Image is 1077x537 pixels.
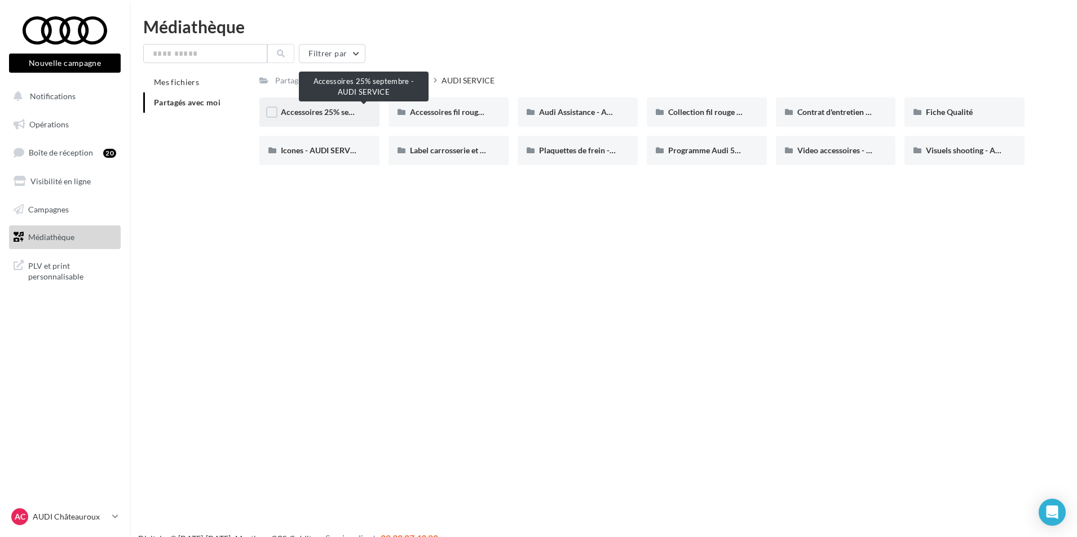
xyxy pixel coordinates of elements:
span: Partagés avec moi [154,97,220,107]
span: Opérations [29,119,69,129]
span: Médiathèque [28,232,74,242]
span: Programme Audi 5+ - Segments 2&3 - AUDI SERVICE [668,145,854,155]
span: Notifications [30,91,76,101]
span: Visibilité en ligne [30,176,91,186]
a: Boîte de réception20 [7,140,123,165]
a: PLV et print personnalisable [7,254,123,287]
button: Filtrer par [299,44,365,63]
span: Audi Assistance - AUDI SERVICE [539,107,654,117]
a: Visibilité en ligne [7,170,123,193]
button: Notifications [7,85,118,108]
button: Nouvelle campagne [9,54,121,73]
p: AUDI Châteauroux [33,511,108,522]
span: AC [15,511,25,522]
span: Fiche Qualité [926,107,973,117]
span: Accessoires 25% septembre - AUDI SERVICE [281,107,437,117]
div: Partagés avec moi [275,75,338,86]
span: Visuels shooting - AUDI SERVICE [926,145,1042,155]
span: Icones - AUDI SERVICE [281,145,362,155]
a: Campagnes [7,198,123,221]
div: 20 [103,149,116,158]
span: Video accessoires - AUDI SERVICE [797,145,919,155]
span: Boîte de réception [29,148,93,157]
span: Label carrosserie et label pare-brise - AUDI SERVICE [410,145,593,155]
span: Accessoires fil rouge - AUDI SERVICE [410,107,541,117]
div: Médiathèque [143,18,1063,35]
a: Opérations [7,113,123,136]
div: Accessoires 25% septembre - AUDI SERVICE [299,72,429,101]
span: Campagnes [28,204,69,214]
span: Collection fil rouge - AUDI SERVICE [668,107,793,117]
span: Mes fichiers [154,77,199,87]
a: AC AUDI Châteauroux [9,506,121,527]
span: Contrat d'entretien - AUDI SERVICE [797,107,922,117]
span: Plaquettes de frein - Audi Service [539,145,656,155]
div: AUDI SERVICE [442,75,495,86]
div: Open Intercom Messenger [1039,499,1066,526]
a: Médiathèque [7,225,123,249]
span: PLV et print personnalisable [28,258,116,282]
